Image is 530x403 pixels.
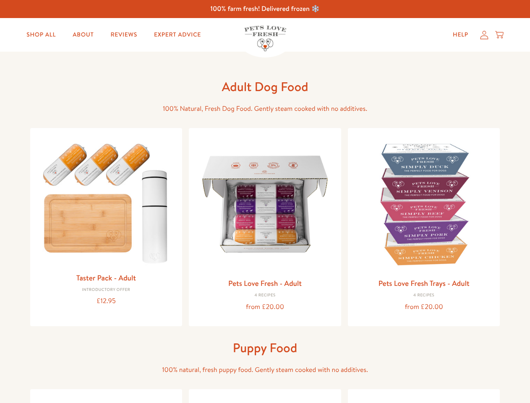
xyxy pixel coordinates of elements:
[244,26,286,51] img: Pets Love Fresh
[131,340,399,356] h1: Puppy Food
[37,288,176,293] div: Introductory Offer
[355,301,493,313] div: from £20.00
[355,293,493,298] div: 4 Recipes
[76,272,136,283] a: Taster Pack - Adult
[147,26,208,43] a: Expert Advice
[37,296,176,307] div: £12.95
[228,278,302,288] a: Pets Love Fresh - Adult
[379,278,470,288] a: Pets Love Fresh Trays - Adult
[196,293,334,298] div: 4 Recipes
[162,365,368,374] span: 100% natural, fresh puppy food. Gently steam cooked with no additives.
[20,26,63,43] a: Shop All
[196,135,334,274] img: Pets Love Fresh - Adult
[355,135,493,274] img: Pets Love Fresh Trays - Adult
[196,301,334,313] div: from £20.00
[66,26,100,43] a: About
[446,26,475,43] a: Help
[163,104,367,113] span: 100% Natural, Fresh Dog Food. Gently steam cooked with no additives.
[104,26,144,43] a: Reviews
[37,135,176,268] img: Taster Pack - Adult
[131,79,399,95] h1: Adult Dog Food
